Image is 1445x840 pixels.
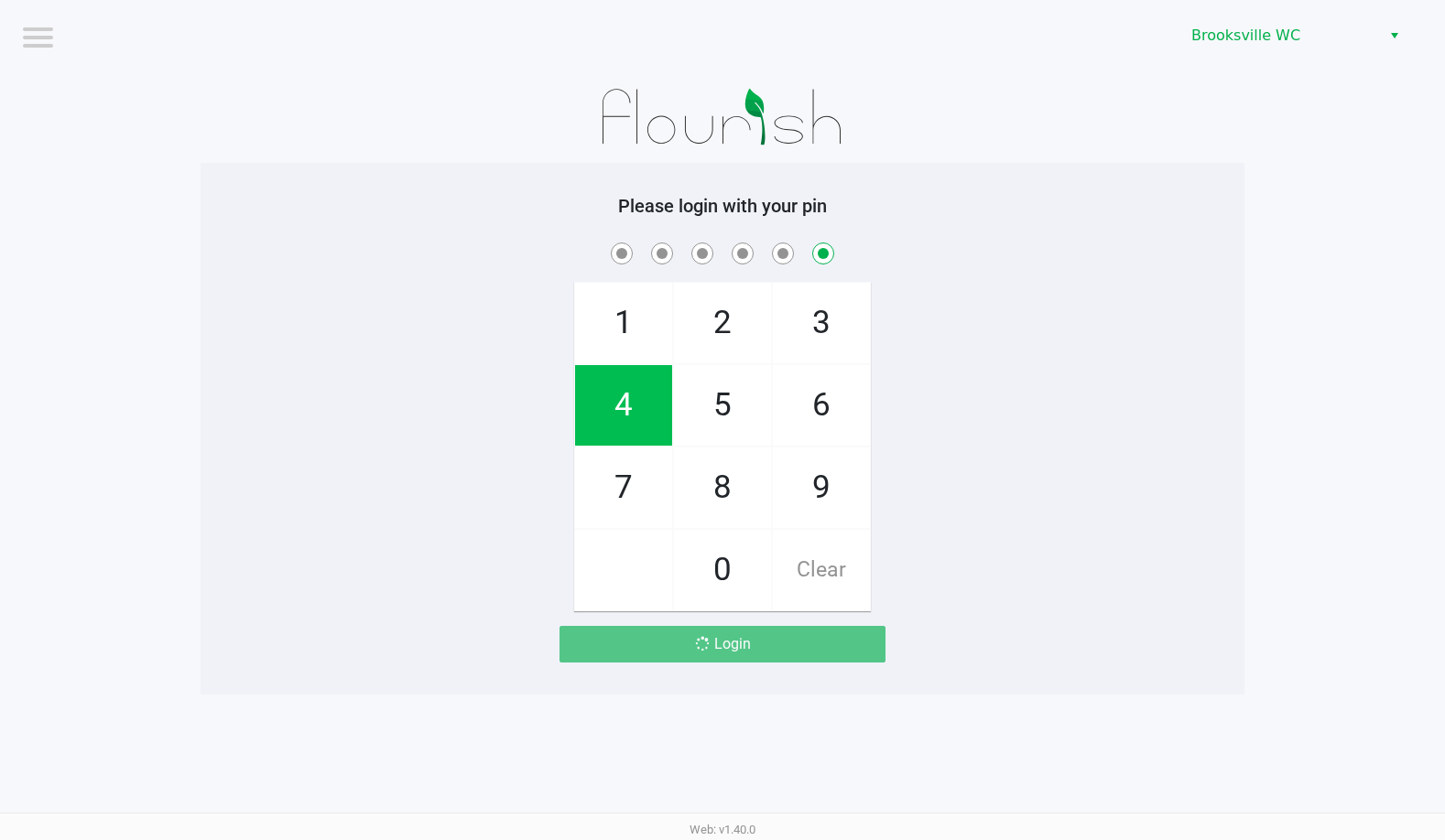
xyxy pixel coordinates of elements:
span: Web: v1.40.0 [690,823,755,836]
span: 8 [674,447,771,528]
span: 1 [575,283,672,363]
span: 0 [674,530,771,610]
span: 7 [575,447,672,528]
h5: Please login with your pin [214,195,1231,217]
span: 2 [674,283,771,363]
span: Clear [773,530,870,610]
span: 4 [575,365,672,446]
span: 9 [773,447,870,528]
span: 6 [773,365,870,446]
span: 5 [674,365,771,446]
span: 3 [773,283,870,363]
